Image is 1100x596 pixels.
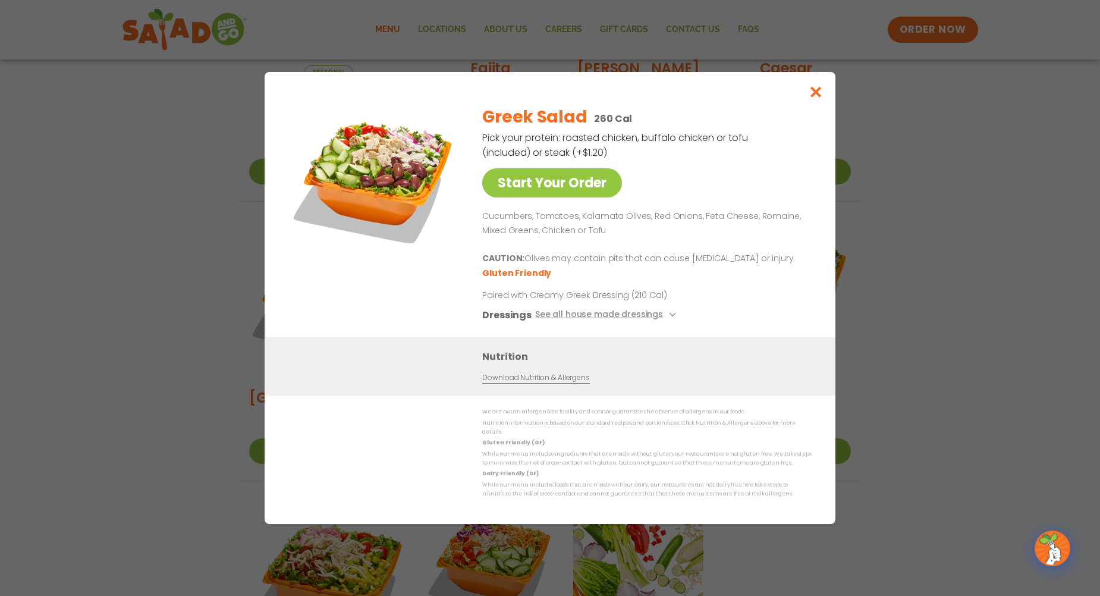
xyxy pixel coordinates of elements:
[482,105,587,130] h2: Greek Salad
[482,209,807,238] p: Cucumbers, Tomatoes, Kalamata Olives, Red Onions, Feta Cheese, Romaine, Mixed Greens, Chicken or ...
[482,252,807,266] p: Olives may contain pits that can cause [MEDICAL_DATA] or injury.
[482,349,818,364] h3: Nutrition
[291,96,458,262] img: Featured product photo for Greek Salad
[797,72,835,112] button: Close modal
[594,111,632,126] p: 260 Cal
[482,470,538,477] strong: Dairy Friendly (DF)
[535,308,680,322] button: See all house made dressings
[482,168,622,197] a: Start Your Order
[482,267,553,280] li: Gluten Friendly
[482,308,532,322] h3: Dressings
[482,289,702,302] p: Paired with Creamy Greek Dressing (210 Cal)
[482,407,812,416] p: We are not an allergen free facility and cannot guarantee the absence of allergens in our foods.
[482,130,750,160] p: Pick your protein: roasted chicken, buffalo chicken or tofu (included) or steak (+$1.20)
[482,439,544,446] strong: Gluten Friendly (GF)
[482,450,812,468] p: While our menu includes ingredients that are made without gluten, our restaurants are not gluten ...
[482,252,524,264] b: CAUTION:
[482,419,812,437] p: Nutrition information is based on our standard recipes and portion sizes. Click Nutrition & Aller...
[1036,532,1069,565] img: wpChatIcon
[482,480,812,498] p: While our menu includes foods that are made without dairy, our restaurants are not dairy free. We...
[482,372,589,384] a: Download Nutrition & Allergens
